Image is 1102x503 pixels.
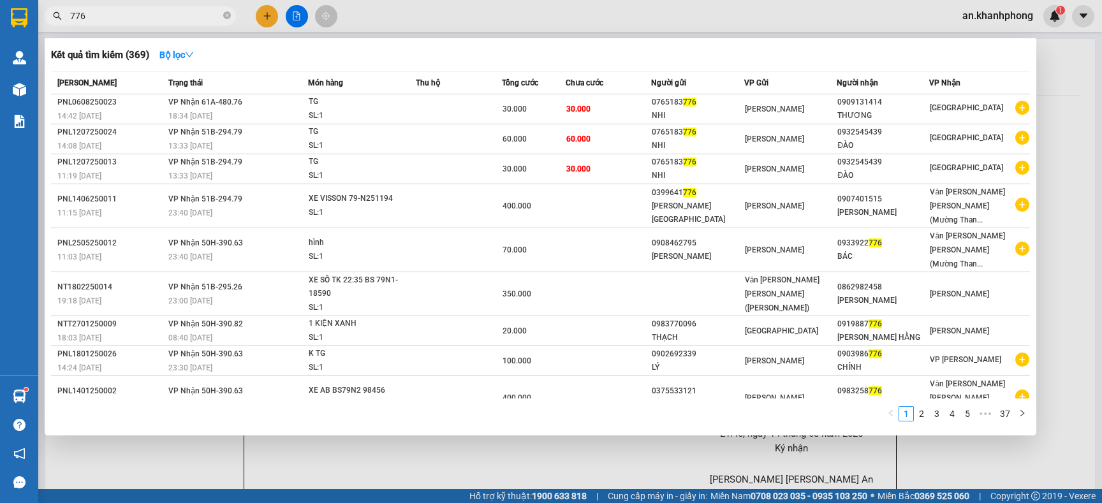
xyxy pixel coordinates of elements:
[566,135,591,143] span: 60.000
[837,384,929,398] div: 0983258
[1015,390,1029,404] span: plus-circle
[930,133,1003,142] span: [GEOGRAPHIC_DATA]
[57,96,165,109] div: PNL0608250023
[503,135,527,143] span: 60.000
[745,245,804,254] span: [PERSON_NAME]
[309,347,404,361] div: K TG
[309,125,404,139] div: TG
[168,363,212,372] span: 23:30 [DATE]
[652,126,743,139] div: 0765183
[869,319,882,328] span: 776
[837,281,929,294] div: 0862982458
[837,126,929,139] div: 0932545439
[57,237,165,250] div: PNL2505250012
[57,317,165,331] div: NTT2701250009
[503,201,531,210] span: 400.000
[652,237,743,250] div: 0908462795
[159,50,194,60] strong: Bộ lọc
[652,200,743,226] div: [PERSON_NAME][GEOGRAPHIC_DATA]
[168,386,243,395] span: VP Nhận 50H-390.63
[168,252,212,261] span: 23:40 [DATE]
[168,128,242,136] span: VP Nhận 51B-294.79
[503,164,527,173] span: 30.000
[57,296,101,305] span: 19:18 [DATE]
[168,333,212,342] span: 08:40 [DATE]
[899,406,914,421] li: 1
[309,331,404,345] div: SL: 1
[1015,406,1030,421] button: right
[309,250,404,264] div: SL: 1
[13,419,26,431] span: question-circle
[914,406,929,421] li: 2
[652,156,743,169] div: 0765183
[168,112,212,120] span: 18:34 [DATE]
[168,194,242,203] span: VP Nhận 51B-294.79
[745,105,804,113] span: [PERSON_NAME]
[745,326,818,335] span: [GEOGRAPHIC_DATA]
[745,356,804,365] span: [PERSON_NAME]
[1015,198,1029,212] span: plus-circle
[168,282,242,291] span: VP Nhận 51B-295.26
[744,78,768,87] span: VP Gửi
[929,406,944,421] li: 3
[945,407,959,421] a: 4
[683,157,696,166] span: 776
[309,236,404,250] div: hình
[745,275,820,312] span: Văn [PERSON_NAME] [PERSON_NAME] ([PERSON_NAME])
[309,95,404,109] div: TG
[168,142,212,150] span: 13:33 [DATE]
[995,406,1015,421] li: 37
[13,51,26,64] img: warehouse-icon
[887,409,895,417] span: left
[930,103,1003,112] span: [GEOGRAPHIC_DATA]
[309,317,404,331] div: 1 KIỆN XANH
[57,193,165,206] div: PNL1406250011
[837,156,929,169] div: 0932545439
[837,96,929,109] div: 0909131414
[309,192,404,206] div: XE VISSON 79-N251194
[745,393,804,402] span: [PERSON_NAME]
[57,384,165,398] div: PNL1401250002
[503,356,531,365] span: 100.000
[223,10,231,22] span: close-circle
[837,294,929,307] div: [PERSON_NAME]
[309,206,404,220] div: SL: 1
[107,48,175,59] b: [DOMAIN_NAME]
[149,45,204,65] button: Bộ lọcdown
[566,105,591,113] span: 30.000
[652,169,743,182] div: NHI
[503,393,531,402] span: 400.000
[930,407,944,421] a: 3
[503,326,527,335] span: 20.000
[309,155,404,169] div: TG
[13,115,26,128] img: solution-icon
[837,398,929,411] div: TUẤN
[1015,101,1029,115] span: plus-circle
[883,406,899,421] button: left
[168,157,242,166] span: VP Nhận 51B-294.79
[837,193,929,206] div: 0907401515
[24,388,28,391] sup: 1
[837,206,929,219] div: [PERSON_NAME]
[82,18,122,101] b: BIÊN NHẬN GỬI HÀNG
[652,347,743,361] div: 0902692339
[930,187,1005,224] span: Văn [PERSON_NAME] [PERSON_NAME] (Mường Than...
[652,96,743,109] div: 0765183
[185,50,194,59] span: down
[70,9,221,23] input: Tìm tên, số ĐT hoặc mã đơn
[57,142,101,150] span: 14:08 [DATE]
[309,384,404,398] div: XE AB BS79N2 98456
[53,11,62,20] span: search
[308,78,343,87] span: Món hàng
[107,61,175,77] li: (c) 2017
[837,361,929,374] div: CHÍNH
[566,164,591,173] span: 30.000
[13,448,26,460] span: notification
[309,301,404,315] div: SL: 1
[683,188,696,197] span: 776
[930,163,1003,172] span: [GEOGRAPHIC_DATA]
[837,347,929,361] div: 0903986
[652,186,743,200] div: 0399641
[683,128,696,136] span: 776
[138,16,169,47] img: logo.jpg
